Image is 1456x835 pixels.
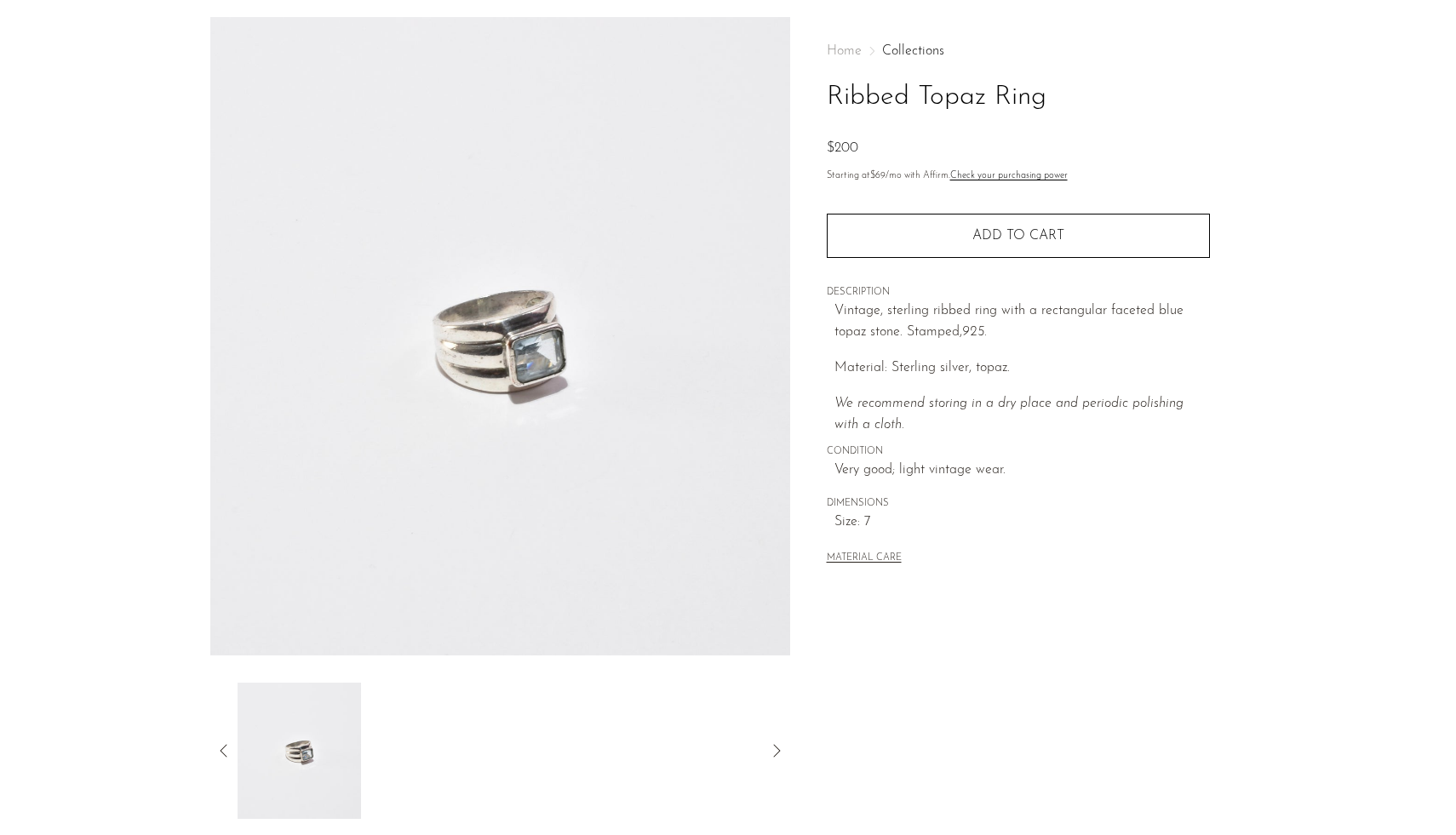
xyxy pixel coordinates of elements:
span: CONDITION [827,444,1210,460]
p: Vintage, sterling ribbed ring with a rectangular faceted blue topaz stone. Stamped, [834,300,1210,344]
a: Check your purchasing power - Learn more about Affirm Financing (opens in modal) [950,171,1068,180]
span: Very good; light vintage wear. [834,460,1210,482]
span: Add to cart [972,229,1064,243]
button: Add to cart [827,214,1210,258]
span: DIMENSIONS [827,496,1210,512]
img: Ribbed Topaz Ring [238,683,361,819]
em: 925. [962,325,987,339]
em: We recommend storing in a dry place and periodic polishing with a cloth. [834,397,1184,432]
nav: Breadcrumbs [827,44,1210,58]
h1: Ribbed Topaz Ring [827,76,1210,119]
span: $69 [870,171,886,180]
a: Collections [882,44,944,58]
span: Home [827,44,862,58]
img: Ribbed Topaz Ring [210,17,790,655]
p: Starting at /mo with Affirm. [827,169,1210,184]
span: DESCRIPTION [827,285,1210,300]
p: Material: Sterling silver, topaz. [834,357,1210,380]
button: MATERIAL CARE [827,552,902,565]
span: Size: 7 [834,512,1210,534]
span: $200 [827,141,858,155]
